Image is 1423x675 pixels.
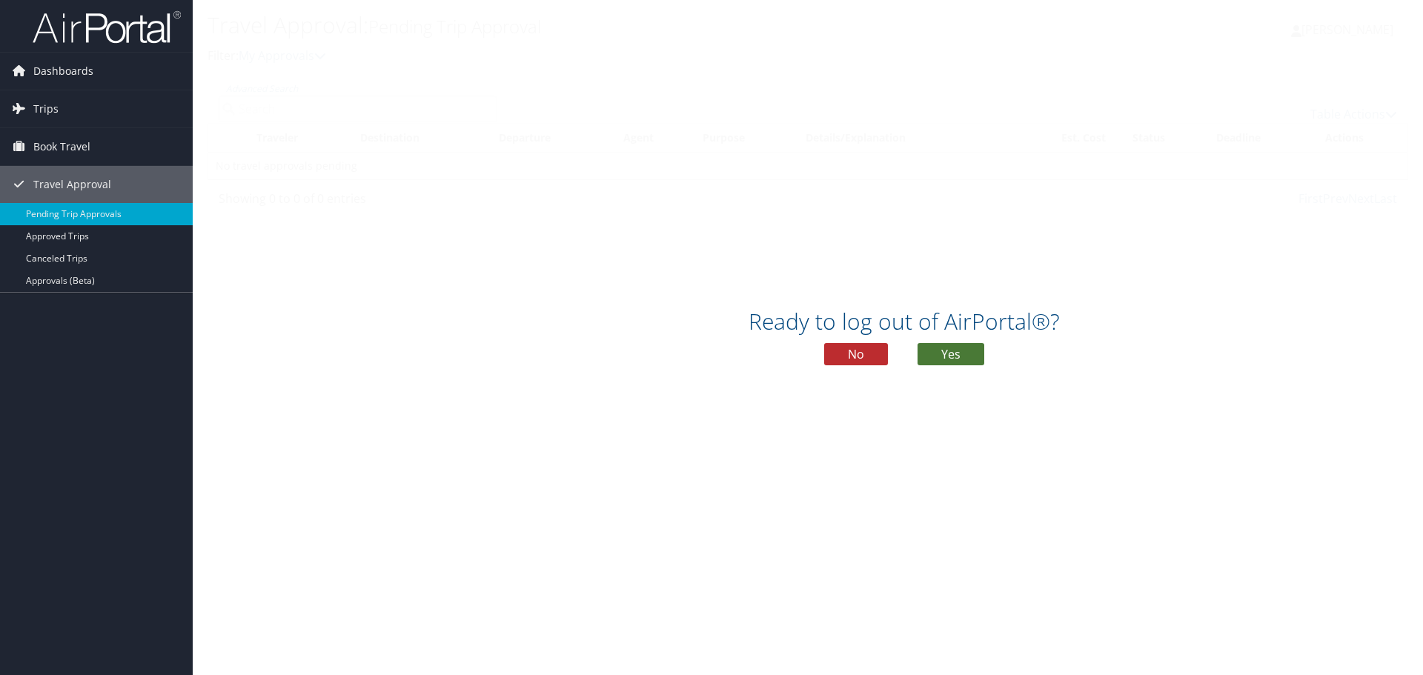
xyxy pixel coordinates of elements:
[918,343,984,365] button: Yes
[33,53,93,90] span: Dashboards
[33,166,111,203] span: Travel Approval
[33,10,181,44] img: airportal-logo.png
[824,343,888,365] button: No
[33,90,59,127] span: Trips
[33,128,90,165] span: Book Travel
